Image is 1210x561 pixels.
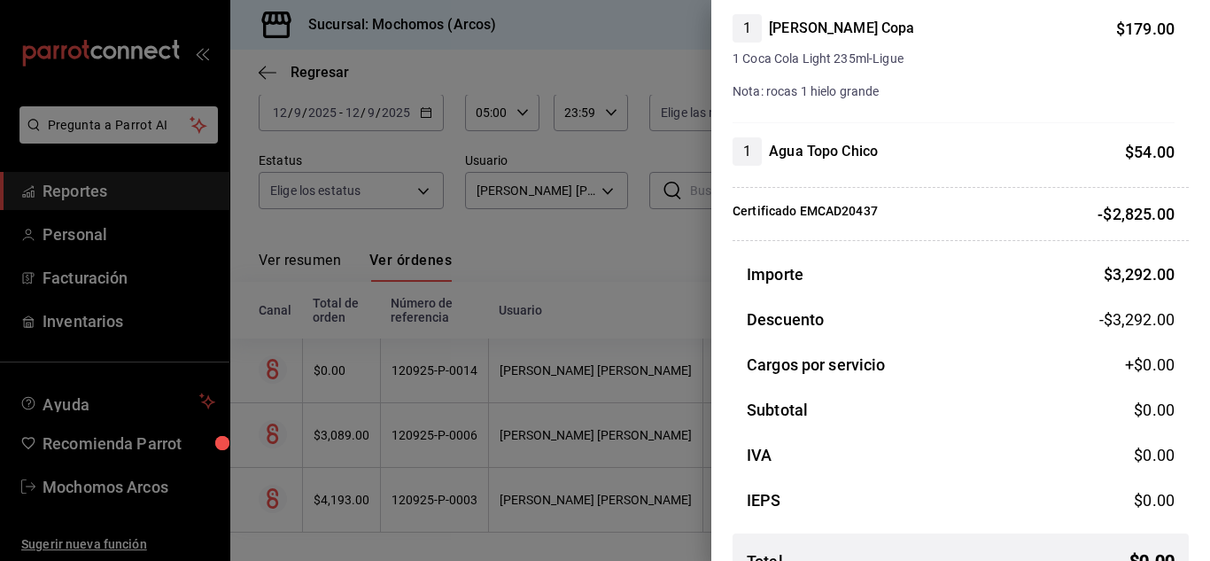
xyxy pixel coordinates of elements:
p: -$2,825.00 [1098,202,1175,226]
span: $ 3,292.00 [1104,265,1175,284]
h4: Agua Topo Chico [769,141,878,162]
span: Nota: rocas 1 hielo grande [733,84,879,98]
h3: Importe [747,262,803,286]
h3: Subtotal [747,398,808,422]
span: $ 179.00 [1116,19,1175,38]
h3: IVA [747,443,772,467]
h3: Cargos por servicio [747,353,886,377]
h3: IEPS [747,488,781,512]
h3: Descuento [747,308,824,331]
span: 1 [733,18,762,39]
span: 1 [733,141,762,162]
span: $ 0.00 [1134,491,1175,510]
span: 1 Coca Cola Light 235ml-Ligue [733,50,1175,68]
span: $ 0.00 [1134,446,1175,464]
span: $ 0.00 [1134,401,1175,419]
p: Certificado EMCAD20437 [733,202,878,226]
span: $ 54.00 [1125,143,1175,161]
h4: [PERSON_NAME] Copa [769,18,914,39]
span: +$ 0.00 [1125,353,1175,377]
span: -$3,292.00 [1099,308,1175,331]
